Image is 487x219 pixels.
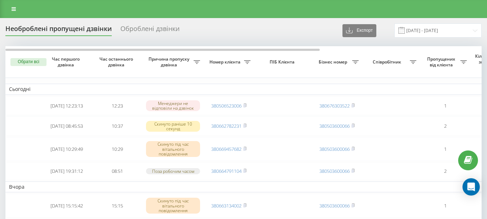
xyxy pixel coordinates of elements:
td: [DATE] 10:29:49 [41,137,92,161]
div: Менеджери не відповіли на дзвінок [146,100,200,111]
div: Скинуто раніше 10 секунд [146,121,200,132]
span: Пропущених від клієнта [424,56,460,67]
a: 380503600066 [319,146,350,152]
a: 380503600066 [319,202,350,209]
span: Час першого дзвінка [47,56,86,67]
td: [DATE] 08:45:53 [41,117,92,136]
a: 380669457682 [211,146,242,152]
span: Співробітник [366,59,410,65]
td: [DATE] 12:23:13 [41,96,92,115]
span: Номер клієнта [207,59,244,65]
td: 1 [420,194,470,218]
div: Open Intercom Messenger [462,178,480,196]
button: Обрати всі [10,58,47,66]
td: [DATE] 19:31:12 [41,162,92,180]
td: [DATE] 15:15:42 [41,194,92,218]
div: Скинуто під час вітального повідомлення [146,198,200,214]
a: 380503600066 [319,123,350,129]
span: ПІБ Клієнта [260,59,306,65]
div: Необроблені пропущені дзвінки [5,25,112,36]
a: 380662782231 [211,123,242,129]
div: Оброблені дзвінки [120,25,180,36]
td: 1 [420,96,470,115]
div: Поза робочим часом [146,168,200,174]
td: 2 [420,162,470,180]
td: 10:37 [92,117,142,136]
a: 380663134002 [211,202,242,209]
span: Причина пропуску дзвінка [146,56,194,67]
div: Скинуто під час вітального повідомлення [146,141,200,157]
span: Час останнього дзвінка [98,56,137,67]
td: 12:23 [92,96,142,115]
td: 2 [420,117,470,136]
a: 380506523006 [211,102,242,109]
td: 08:51 [92,162,142,180]
td: 1 [420,137,470,161]
span: Бізнес номер [315,59,352,65]
a: 380664791104 [211,168,242,174]
a: 380503600066 [319,168,350,174]
td: 10:29 [92,137,142,161]
a: 380676303522 [319,102,350,109]
td: 15:15 [92,194,142,218]
button: Експорт [342,24,376,37]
